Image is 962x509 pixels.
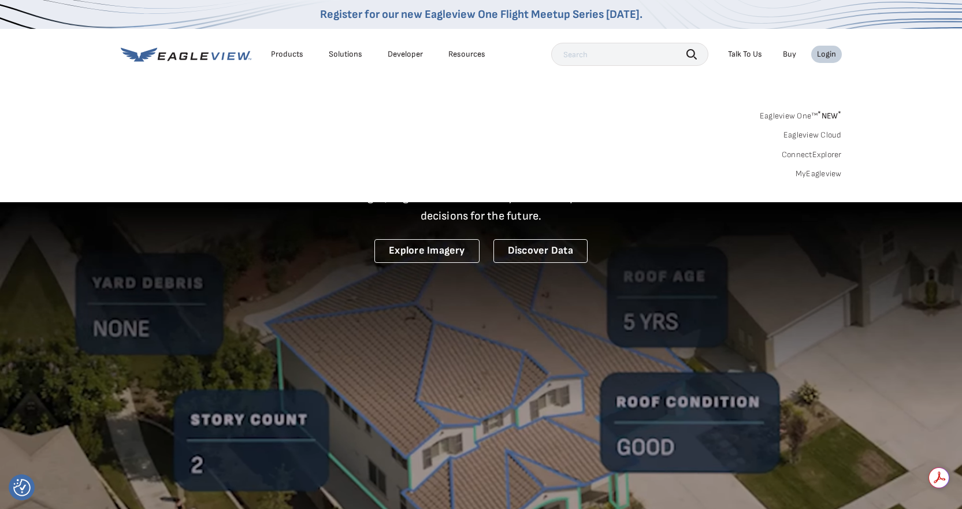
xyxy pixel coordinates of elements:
[551,43,708,66] input: Search
[818,111,841,121] span: NEW
[374,239,480,263] a: Explore Imagery
[493,239,588,263] a: Discover Data
[448,49,485,60] div: Resources
[728,49,762,60] div: Talk To Us
[320,8,642,21] a: Register for our new Eagleview One Flight Meetup Series [DATE].
[388,49,423,60] a: Developer
[760,107,842,121] a: Eagleview One™*NEW*
[817,49,836,60] div: Login
[329,49,362,60] div: Solutions
[13,479,31,496] img: Revisit consent button
[783,49,796,60] a: Buy
[783,130,842,140] a: Eagleview Cloud
[271,49,303,60] div: Products
[796,169,842,179] a: MyEagleview
[782,150,842,160] a: ConnectExplorer
[13,479,31,496] button: Consent Preferences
